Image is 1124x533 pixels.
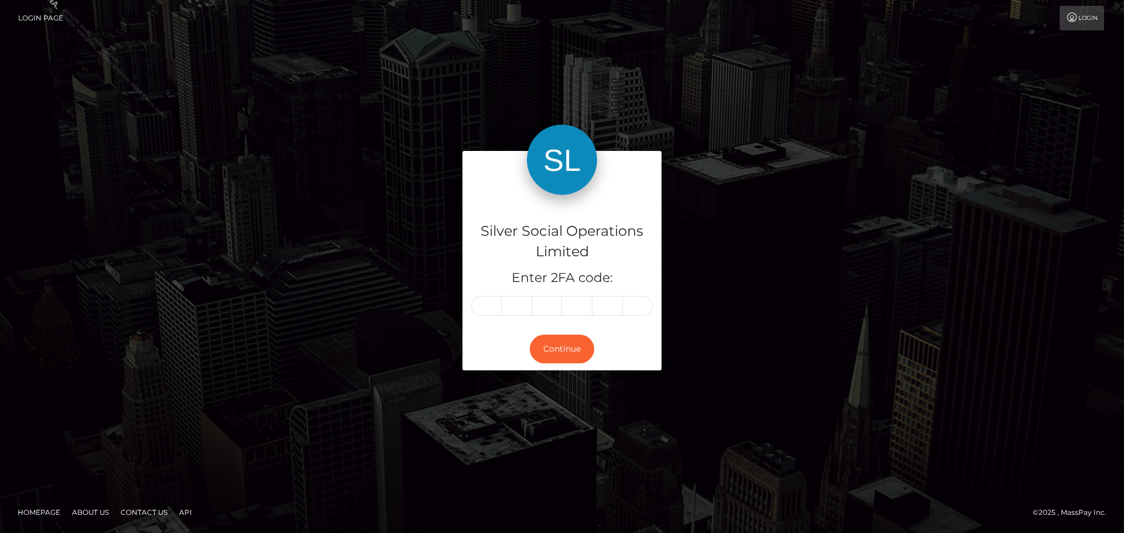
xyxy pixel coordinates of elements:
[174,503,197,521] a: API
[471,221,653,262] h4: Silver Social Operations Limited
[471,269,653,287] h5: Enter 2FA code:
[116,503,172,521] a: Contact Us
[67,503,114,521] a: About Us
[18,6,63,30] a: Login Page
[1060,6,1104,30] a: Login
[530,335,594,363] button: Continue
[527,125,597,195] img: Silver Social Operations Limited
[13,503,65,521] a: Homepage
[1033,506,1115,519] div: © 2025 , MassPay Inc.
